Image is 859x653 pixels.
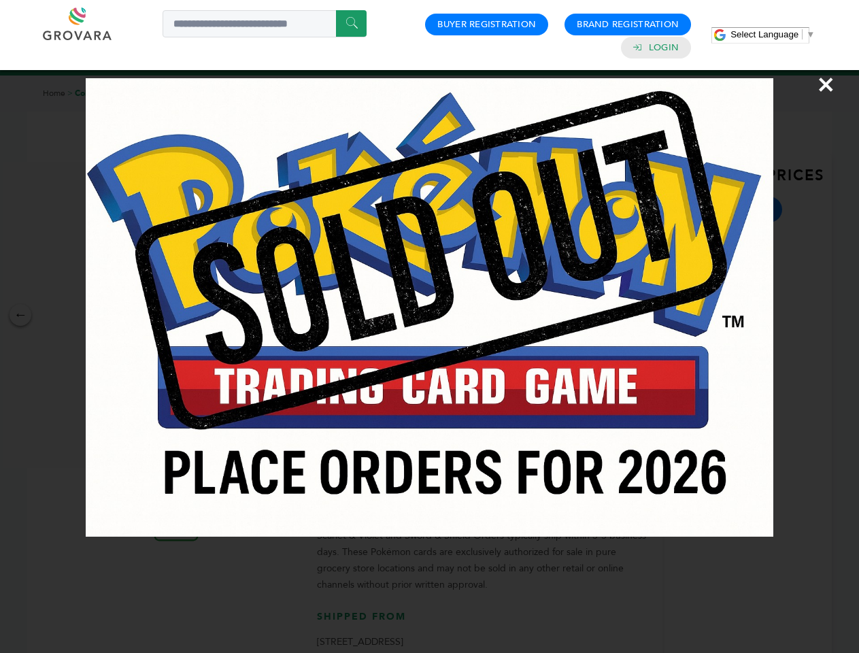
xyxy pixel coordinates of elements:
[86,78,773,537] img: Image Preview
[802,29,803,39] span: ​
[163,10,367,37] input: Search a product or brand...
[806,29,815,39] span: ▼
[817,65,835,103] span: ×
[649,41,679,54] a: Login
[437,18,536,31] a: Buyer Registration
[730,29,798,39] span: Select Language
[577,18,679,31] a: Brand Registration
[730,29,815,39] a: Select Language​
